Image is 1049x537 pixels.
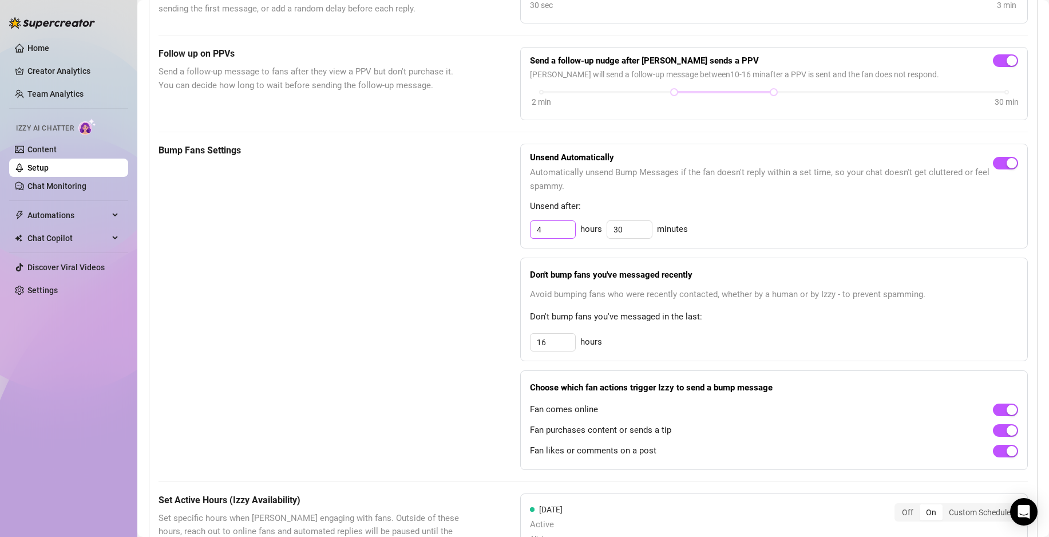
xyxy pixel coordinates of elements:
strong: Don't bump fans you've messaged recently [530,270,692,280]
div: 30 min [995,96,1019,108]
div: Custom Schedule [943,504,1017,520]
span: Fan likes or comments on a post [530,444,656,458]
strong: Choose which fan actions trigger Izzy to send a bump message [530,382,773,393]
span: hours [580,335,602,349]
div: 2 min [532,96,551,108]
a: Chat Monitoring [27,181,86,191]
span: Don't bump fans you've messaged in the last: [530,310,1018,324]
span: Fan purchases content or sends a tip [530,424,671,437]
a: Content [27,145,57,154]
div: segmented control [894,503,1018,522]
img: logo-BBDzfeDw.svg [9,17,95,29]
span: Unsend after: [530,200,1018,214]
img: AI Chatter [78,119,96,135]
a: Home [27,44,49,53]
div: Open Intercom Messenger [1010,498,1038,526]
strong: Send a follow-up nudge after [PERSON_NAME] sends a PPV [530,56,759,66]
span: [PERSON_NAME] will send a follow-up message between 10 - 16 min after a PPV is sent and the fan d... [530,68,1018,81]
h5: Set Active Hours (Izzy Availability) [159,493,463,507]
span: Chat Copilot [27,229,109,247]
span: Avoid bumping fans who were recently contacted, whether by a human or by Izzy - to prevent spamming. [530,288,1018,302]
span: Active [530,518,563,532]
span: [DATE] [539,505,563,514]
h5: Bump Fans Settings [159,144,463,157]
a: Creator Analytics [27,62,119,80]
span: Izzy AI Chatter [16,123,74,134]
span: minutes [657,223,688,236]
img: Chat Copilot [15,234,22,242]
strong: Unsend Automatically [530,152,614,163]
a: Discover Viral Videos [27,263,105,272]
span: Fan comes online [530,403,598,417]
div: On [920,504,943,520]
a: Settings [27,286,58,295]
a: Setup [27,163,49,172]
span: thunderbolt [15,211,24,220]
span: hours [580,223,602,236]
span: Automatically unsend Bump Messages if the fan doesn't reply within a set time, so your chat doesn... [530,166,993,193]
a: Team Analytics [27,89,84,98]
h5: Follow up on PPVs [159,47,463,61]
span: Automations [27,206,109,224]
span: Send a follow-up message to fans after they view a PPV but don't purchase it. You can decide how ... [159,65,463,92]
div: Off [896,504,920,520]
